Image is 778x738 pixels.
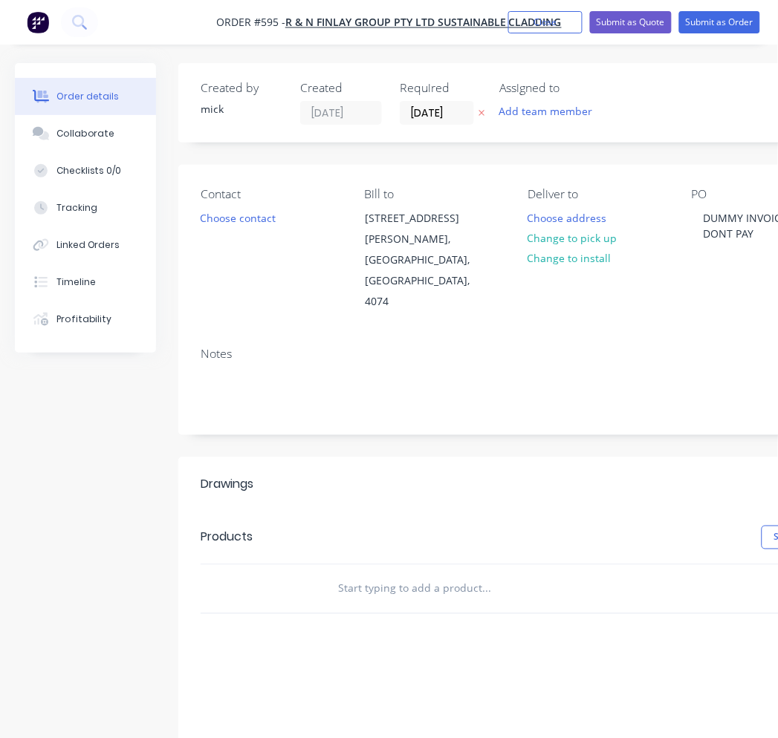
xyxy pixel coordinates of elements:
div: mick [201,101,282,117]
input: Start typing to add a product... [337,574,635,604]
div: Timeline [56,275,96,289]
div: Required [400,81,482,95]
button: Timeline [15,264,156,301]
button: Close [508,11,583,33]
button: Add team member [499,101,600,121]
button: Change to install [520,248,620,268]
button: Submit as Order [679,11,760,33]
span: Order #595 - [216,16,285,30]
div: Drawings [201,475,253,493]
button: Submit as Quote [590,11,672,33]
div: Order details [56,90,120,103]
div: Linked Orders [56,238,120,252]
div: Deliver to [528,187,668,201]
div: Tracking [56,201,97,215]
div: Created [300,81,382,95]
button: Collaborate [15,115,156,152]
button: Profitability [15,301,156,338]
div: Collaborate [56,127,115,140]
button: Linked Orders [15,226,156,264]
div: Assigned to [499,81,648,95]
button: Choose address [520,207,615,227]
div: Created by [201,81,282,95]
a: R & N Finlay Group Pty Ltd Sustainable Cladding [285,16,562,30]
div: Products [201,529,253,546]
div: [STREET_ADDRESS] [365,208,488,229]
div: Checklists 0/0 [56,164,122,177]
div: Contact [201,187,340,201]
div: Bill to [364,187,504,201]
button: Order details [15,78,156,115]
div: [PERSON_NAME], [GEOGRAPHIC_DATA], [GEOGRAPHIC_DATA], 4074 [365,229,488,312]
button: Add team member [491,101,600,121]
div: Profitability [56,313,112,326]
button: Choose contact [192,207,284,227]
button: Checklists 0/0 [15,152,156,189]
div: [STREET_ADDRESS][PERSON_NAME], [GEOGRAPHIC_DATA], [GEOGRAPHIC_DATA], 4074 [352,207,501,313]
img: Factory [27,11,49,33]
button: Tracking [15,189,156,226]
button: Change to pick up [520,228,626,248]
